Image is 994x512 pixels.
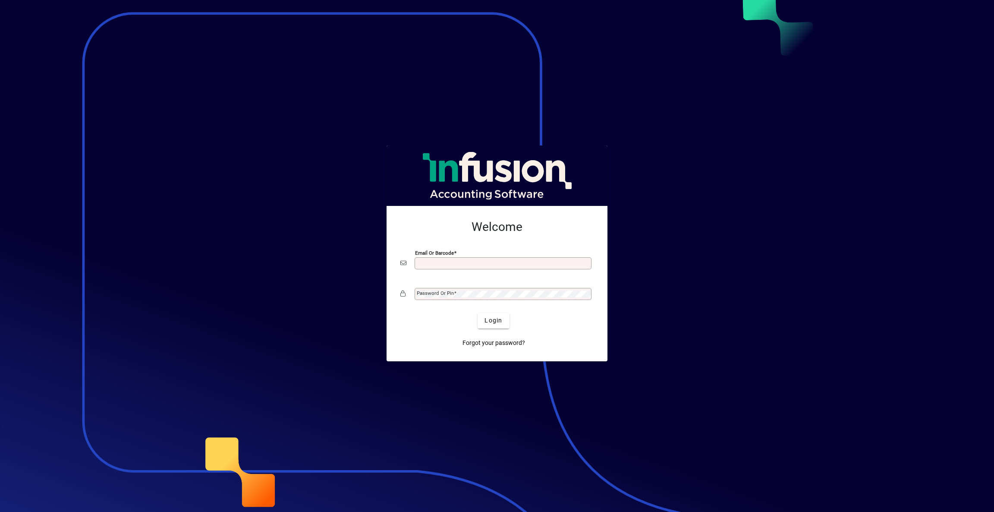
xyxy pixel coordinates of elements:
span: Login [484,316,502,325]
span: Forgot your password? [462,338,525,348]
mat-label: Password or Pin [417,290,454,296]
h2: Welcome [400,220,594,234]
button: Login [478,313,509,329]
mat-label: Email or Barcode [415,250,454,256]
a: Forgot your password? [459,335,528,351]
